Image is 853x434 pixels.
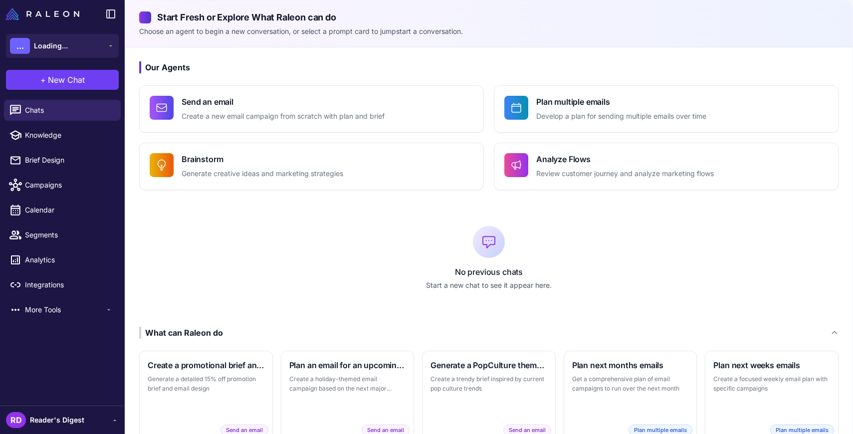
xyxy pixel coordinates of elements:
p: Create a focused weekly email plan with specific campaigns [713,374,830,394]
a: Segments [4,224,121,245]
span: + [40,74,46,86]
h4: Brainstorm [182,153,343,165]
h3: Plan an email for an upcoming holiday [289,359,406,371]
h3: Create a promotional brief and email [148,359,264,371]
span: Campaigns [25,180,113,191]
h3: Plan next weeks emails [713,359,830,371]
p: Create a holiday-themed email campaign based on the next major holiday [289,374,406,394]
a: Campaigns [4,175,121,196]
div: RD [6,412,26,428]
span: Segments [25,229,113,240]
h4: Plan multiple emails [536,96,706,108]
img: Raleon Logo [6,8,79,20]
a: Raleon Logo [6,8,83,20]
p: Get a comprehensive plan of email campaigns to run over the next month [572,374,689,394]
h4: Analyze Flows [536,153,714,165]
p: No previous chats [139,266,839,278]
span: Knowledge [25,130,113,141]
a: Analytics [4,249,121,270]
button: +New Chat [6,70,119,90]
span: Chats [25,105,113,116]
h4: Send an email [182,96,385,108]
span: More Tools [25,304,105,315]
h3: Plan next months emails [572,359,689,371]
h3: Generate a PopCulture themed brief [430,359,547,371]
a: Chats [4,100,121,121]
span: Calendar [25,205,113,216]
p: Create a new email campaign from scratch with plan and brief [182,111,385,122]
button: BrainstormGenerate creative ideas and marketing strategies [139,143,484,190]
h2: Start Fresh or Explore What Raleon can do [139,10,839,24]
p: Choose an agent to begin a new conversation, or select a prompt card to jumpstart a conversation. [139,26,839,37]
div: ... [10,38,30,54]
span: Loading... [34,40,68,51]
div: What can Raleon do [139,327,223,339]
p: Create a trendy brief inspired by current pop culture trends [430,374,547,394]
span: Integrations [25,279,113,290]
span: New Chat [48,74,85,86]
a: Knowledge [4,125,121,146]
p: Develop a plan for sending multiple emails over time [536,111,706,122]
p: Generate creative ideas and marketing strategies [182,168,343,180]
p: Start a new chat to see it appear here. [139,280,839,291]
span: Reader's Digest [30,415,84,426]
span: Analytics [25,254,113,265]
a: Brief Design [4,150,121,171]
p: Review customer journey and analyze marketing flows [536,168,714,180]
button: Plan multiple emailsDevelop a plan for sending multiple emails over time [494,85,839,133]
button: Analyze FlowsReview customer journey and analyze marketing flows [494,143,839,190]
button: ...Loading... [6,34,119,58]
h3: Our Agents [139,61,839,73]
button: Send an emailCreate a new email campaign from scratch with plan and brief [139,85,484,133]
a: Integrations [4,274,121,295]
p: Generate a detailed 15% off promotion brief and email design [148,374,264,394]
span: Brief Design [25,155,113,166]
a: Calendar [4,200,121,220]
